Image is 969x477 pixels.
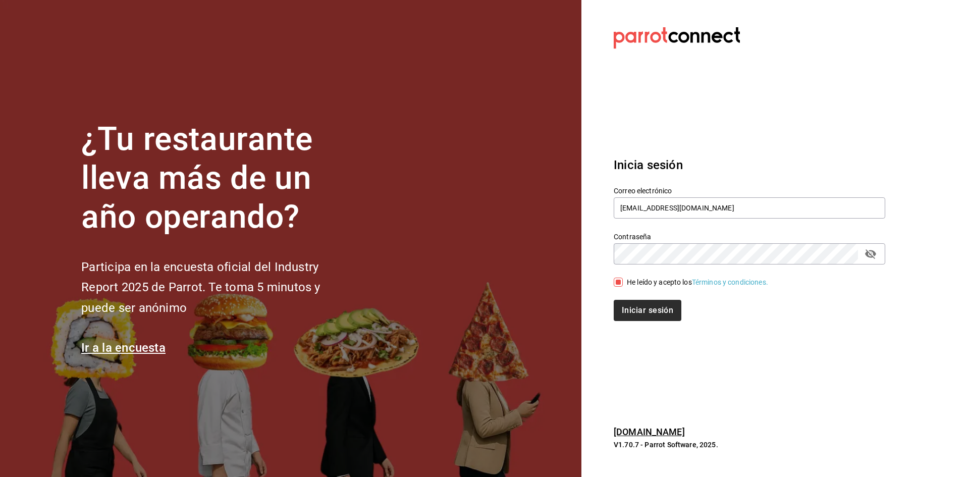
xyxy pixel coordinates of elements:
[81,257,354,319] h2: Participa en la encuesta oficial del Industry Report 2025 de Parrot. Te toma 5 minutos y puede se...
[614,300,681,321] button: Iniciar sesión
[81,120,354,236] h1: ¿Tu restaurante lleva más de un año operando?
[614,233,885,240] label: Contraseña
[627,277,768,288] div: He leído y acepto los
[614,440,885,450] p: V1.70.7 - Parrot Software, 2025.
[692,278,768,286] a: Términos y condiciones.
[81,341,166,355] a: Ir a la encuesta
[614,156,885,174] h3: Inicia sesión
[614,427,685,437] a: [DOMAIN_NAME]
[862,245,879,262] button: passwordField
[614,187,885,194] label: Correo electrónico
[614,197,885,219] input: Ingresa tu correo electrónico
